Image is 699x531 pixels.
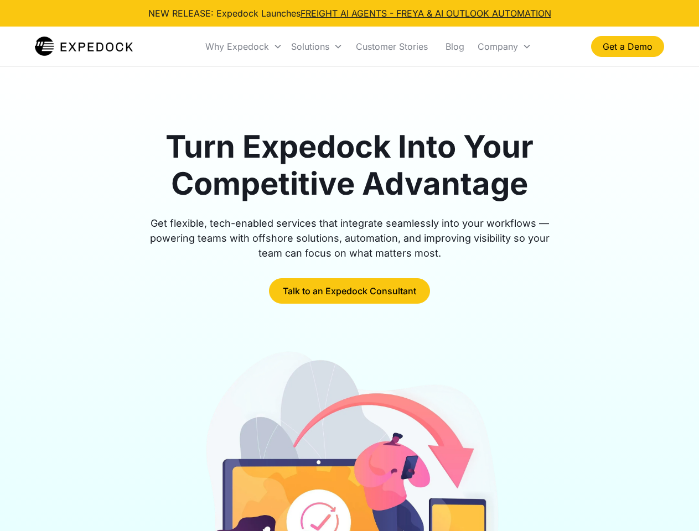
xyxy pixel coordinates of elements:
[437,28,473,65] a: Blog
[35,35,133,58] a: home
[291,41,329,52] div: Solutions
[201,28,287,65] div: Why Expedock
[473,28,536,65] div: Company
[35,35,133,58] img: Expedock Logo
[137,216,562,261] div: Get flexible, tech-enabled services that integrate seamlessly into your workflows — powering team...
[347,28,437,65] a: Customer Stories
[591,36,664,57] a: Get a Demo
[644,478,699,531] iframe: Chat Widget
[205,41,269,52] div: Why Expedock
[148,7,551,20] div: NEW RELEASE: Expedock Launches
[137,128,562,202] h1: Turn Expedock Into Your Competitive Advantage
[287,28,347,65] div: Solutions
[301,8,551,19] a: FREIGHT AI AGENTS - FREYA & AI OUTLOOK AUTOMATION
[269,278,430,304] a: Talk to an Expedock Consultant
[478,41,518,52] div: Company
